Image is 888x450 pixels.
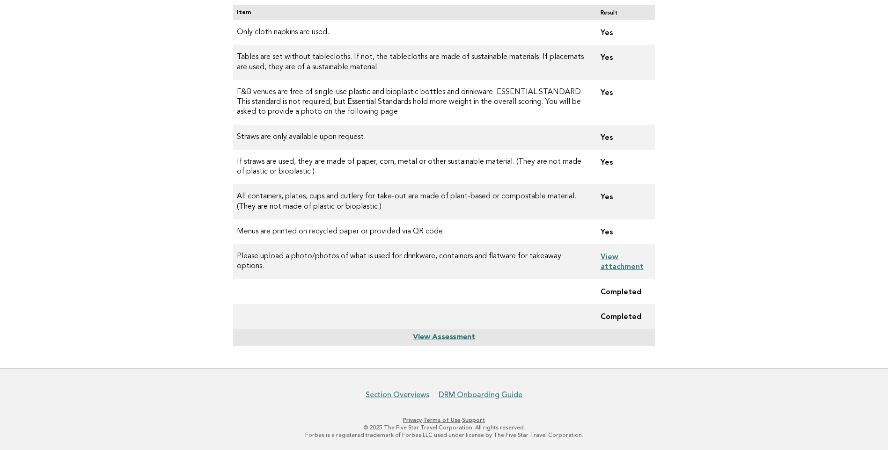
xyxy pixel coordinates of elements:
[439,390,522,399] a: DRM Onboarding Guide
[462,417,485,423] a: Support
[601,252,644,271] a: View attachment
[233,125,593,150] td: Straws are only available upon request.
[423,417,461,423] a: Terms of Use
[158,431,731,439] p: Forbes is a registered trademark of Forbes LLC used under license by The Five Star Travel Corpora...
[233,45,593,80] td: Tables are set without tablecloths. If not, the tablecloths are made of sustainable materials. If...
[233,5,593,20] th: Item
[593,80,655,125] td: Yes
[403,417,422,423] a: Privacy
[593,20,655,45] td: Yes
[593,304,655,329] td: Completed
[593,45,655,80] td: Yes
[593,279,655,304] td: Completed
[233,184,593,219] td: All containers, plates, cups and cutlery for take-out are made of plant-based or compostable mate...
[233,219,593,244] td: Menus are printed on recycled paper or provided via QR code.
[158,416,731,424] p: · ·
[233,20,593,45] td: Only cloth napkins are used.
[233,244,593,279] td: Please upload a photo/photos of what is used for drinkware, containers and flatware for takeaway ...
[366,390,429,399] a: Section Overviews
[413,334,475,341] a: View Assessment
[593,184,655,219] td: Yes
[593,5,655,20] th: Result
[593,150,655,185] td: Yes
[233,80,593,125] td: F&B venues are free of single-use plastic and bioplastic bottles and drinkware. ESSENTIAL STANDAR...
[593,219,655,244] td: Yes
[593,125,655,150] td: Yes
[233,150,593,185] td: If straws are used, they are made of paper, corn, metal or other sustainable material. (They are ...
[158,424,731,431] p: © 2025 The Five Star Travel Corporation. All rights reserved.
